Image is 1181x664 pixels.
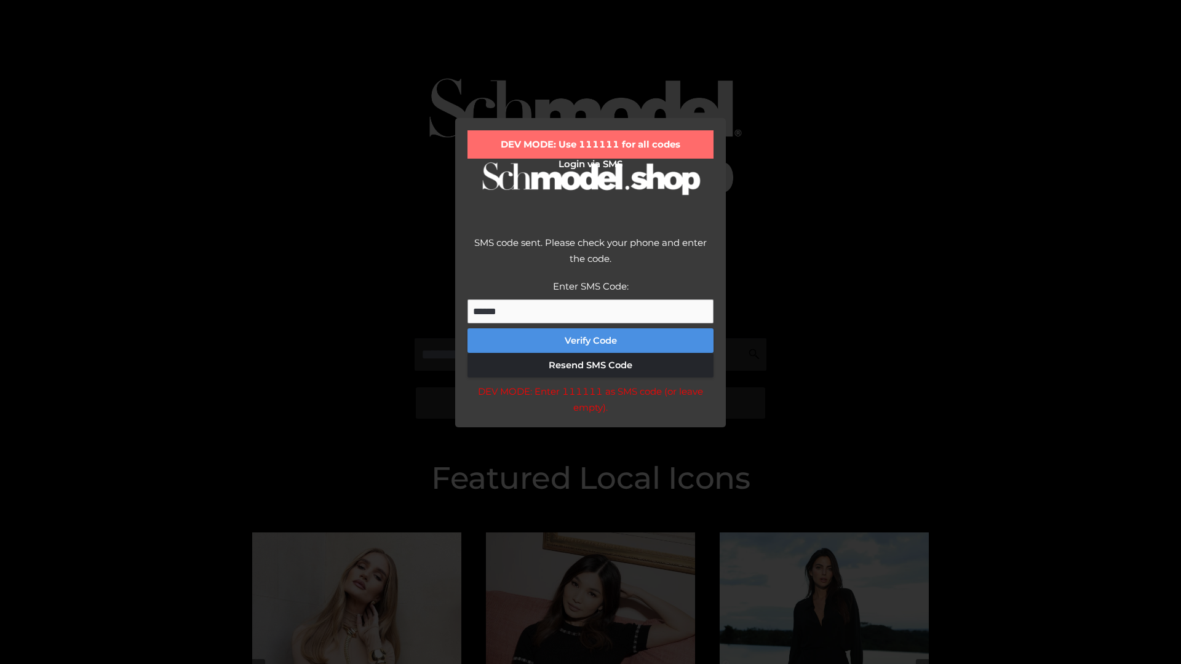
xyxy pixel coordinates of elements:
[467,159,714,170] h2: Login via SMS
[467,384,714,415] div: DEV MODE: Enter 111111 as SMS code (or leave empty).
[467,328,714,353] button: Verify Code
[553,280,629,292] label: Enter SMS Code:
[467,353,714,377] button: Resend SMS Code
[467,235,714,279] div: SMS code sent. Please check your phone and enter the code.
[467,130,714,159] div: DEV MODE: Use 111111 for all codes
